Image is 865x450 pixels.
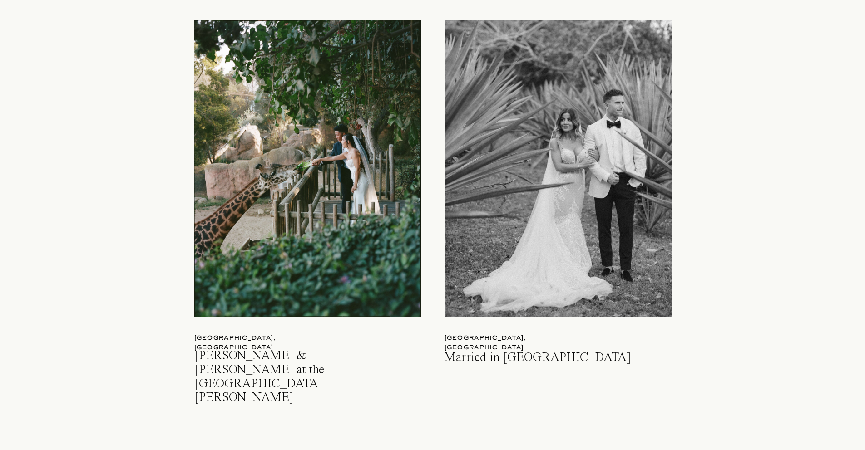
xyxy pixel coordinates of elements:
[445,333,590,343] a: [GEOGRAPHIC_DATA], [GEOGRAPHIC_DATA]
[194,349,376,373] a: [PERSON_NAME] & [PERSON_NAME] at the [GEOGRAPHIC_DATA][PERSON_NAME]
[194,333,340,343] a: [GEOGRAPHIC_DATA], [GEOGRAPHIC_DATA]
[445,351,661,375] a: Married in [GEOGRAPHIC_DATA]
